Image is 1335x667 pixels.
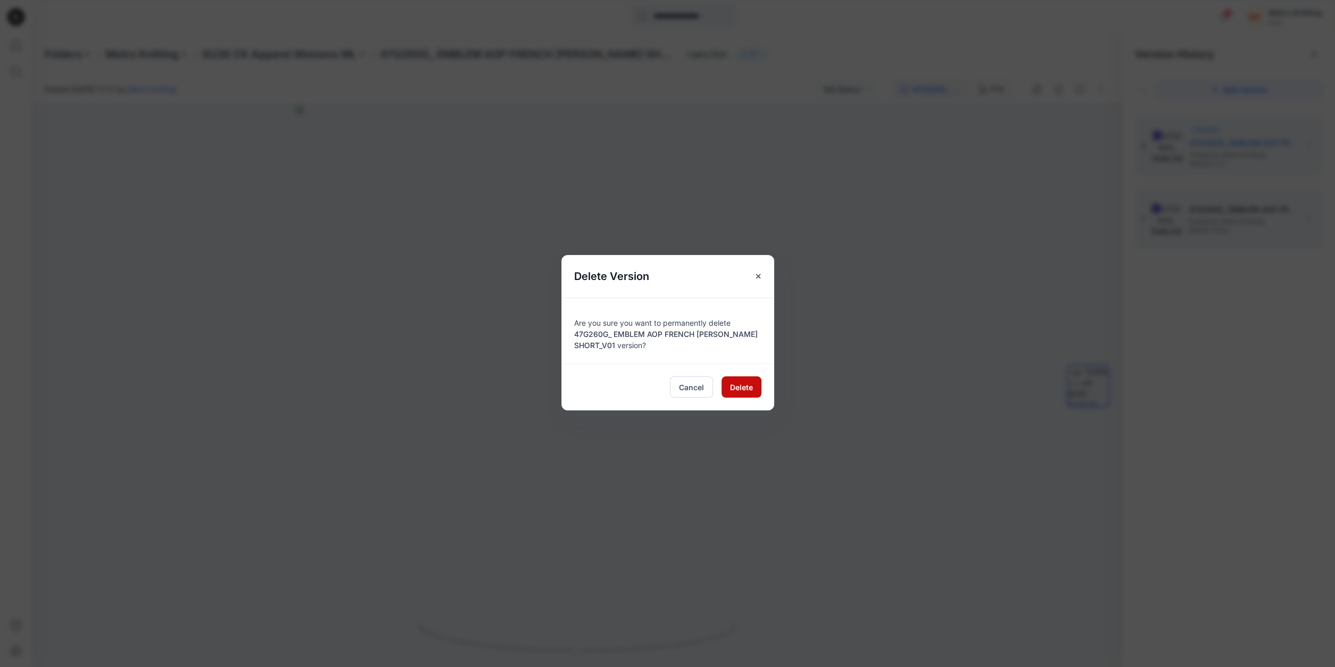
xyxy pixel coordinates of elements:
[722,376,761,398] button: Delete
[749,267,768,286] button: Close
[679,382,704,393] span: Cancel
[670,376,713,398] button: Cancel
[574,311,761,351] div: Are you sure you want to permanently delete version?
[561,255,662,298] h5: Delete Version
[574,330,758,350] span: 47G260G_ EMBLEM AOP FRENCH [PERSON_NAME] SHORT_V01
[730,382,753,393] span: Delete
